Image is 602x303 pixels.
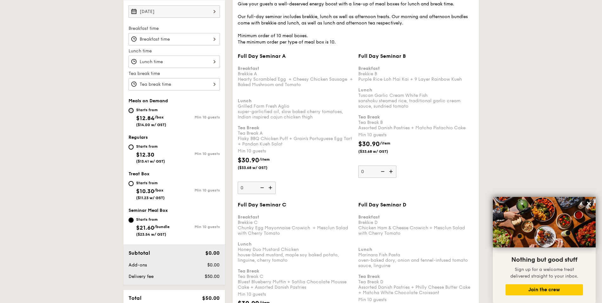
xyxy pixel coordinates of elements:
input: Starts from$21.60/bundle($23.54 w/ GST)Min 10 guests [129,218,134,223]
img: icon-add.58712e84.svg [387,165,396,178]
span: Seminar Meal Box [129,208,168,213]
span: $12.30 [136,151,154,158]
span: ($14.00 w/ GST) [136,123,166,127]
div: Min 10 guests [238,148,353,154]
input: Full Day Seminar BBreakfastBrekkie BPurple Rice Loh Mai Kai + 9 Layer Rainbow KuehLunchTuscan Gar... [358,165,396,178]
div: Min 10 guests [174,115,220,119]
b: Breakfast [238,214,259,220]
span: ($11.23 w/ GST) [136,196,165,200]
div: Min 10 guests [238,291,353,298]
button: Join the crew [506,284,583,295]
div: Starts from [136,144,165,149]
span: Treat Box [129,171,149,177]
span: $10.30 [136,188,154,195]
span: Sign up for a welcome treat delivered straight to your inbox. [510,267,578,279]
span: Delivery fee [129,274,154,279]
span: Regulars [129,135,148,140]
div: Give your guests a well-deserved energy boost with a line-up of meal boxes for lunch and break ti... [238,1,474,45]
div: Brekkie C Chunky Egg Mayonnaise Crowich + Mesclun Salad with Cherry Tomato Honey Duo Mustard Chic... [238,209,353,290]
span: $0.00 [205,250,220,256]
span: Nothing but good stuff [511,256,577,264]
span: Full Day Seminar D [358,202,406,208]
span: ($13.41 w/ GST) [136,159,165,164]
b: Tea Break [238,268,259,274]
span: /bundle [154,225,169,229]
input: Starts from$10.30/box($11.23 w/ GST)Min 10 guests [129,181,134,186]
span: $50.00 [205,274,220,279]
img: icon-reduce.1d2dbef1.svg [377,165,387,178]
span: Full Day Seminar A [238,53,286,59]
label: Breakfast time [129,25,220,32]
b: Lunch [358,87,372,93]
div: Min 10 guests [358,297,474,303]
input: Full Day Seminar ABreakfastBrekkie AHearty Scrambled Egg + Cheesy Chicken Sausage + Baked Mushroo... [238,182,276,194]
span: Meals on Demand [129,98,168,104]
span: /item [259,157,270,162]
label: Tea break time [129,71,220,77]
b: Lunch [358,247,372,252]
div: Brekkie B Purple Rice Loh Mai Kai + 9 Layer Rainbow Kueh Tuscan Garlic Cream White Fish sanshoku ... [358,60,474,131]
b: Tea Break [238,125,259,131]
button: Close [584,199,594,209]
img: DSC07876-Edit02-Large.jpeg [493,197,596,247]
input: Starts from$12.30($13.41 w/ GST)Min 10 guests [129,145,134,150]
span: /box [154,188,163,192]
span: /item [380,141,390,145]
b: Tea Break [358,114,380,120]
span: $30.90 [358,140,380,148]
b: Breakfast [238,66,259,71]
div: Starts from [136,180,165,185]
img: icon-reduce.1d2dbef1.svg [257,182,266,194]
span: Full Day Seminar C [238,202,286,208]
b: Lunch [238,98,252,104]
span: Subtotal [129,250,150,256]
span: $0.00 [207,262,220,268]
div: Min 10 guests [358,132,474,138]
span: ($33.68 w/ GST) [358,149,401,154]
input: Tea break time [129,78,220,91]
b: Breakfast [358,66,380,71]
input: Breakfast time [129,33,220,45]
div: Starts from [136,217,169,222]
input: Event date [129,5,220,18]
input: Starts from$12.84/box($14.00 w/ GST)Min 10 guests [129,108,134,113]
div: Brekkie A Hearty Scrambled Egg + Cheesy Chicken Sausage + Baked Mushroom and Tomato Grilled Farm ... [238,60,353,147]
div: Min 10 guests [174,188,220,192]
img: icon-add.58712e84.svg [266,182,276,194]
span: Total [129,295,142,301]
input: Lunch time [129,56,220,68]
span: $21.60 [136,224,154,231]
div: Min 10 guests [174,151,220,156]
b: Lunch [238,241,252,247]
span: Full Day Seminar B [358,53,406,59]
label: Lunch time [129,48,220,54]
span: Add-ons [129,262,147,268]
span: $30.90 [238,157,259,164]
div: Min 10 guests [174,225,220,229]
b: Tea Break [358,274,380,279]
span: ($23.54 w/ GST) [136,232,166,237]
span: /box [155,115,164,119]
div: Starts from [136,107,166,112]
span: ($33.68 w/ GST) [238,165,281,170]
span: $12.84 [136,115,155,122]
b: Breakfast [358,214,380,220]
div: Brekkie D Chicken Ham & Cheese Crowich + Mesclun Salad with Cherry Tomato Marinara Fish Pasta ove... [358,209,474,295]
span: $50.00 [202,295,220,301]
